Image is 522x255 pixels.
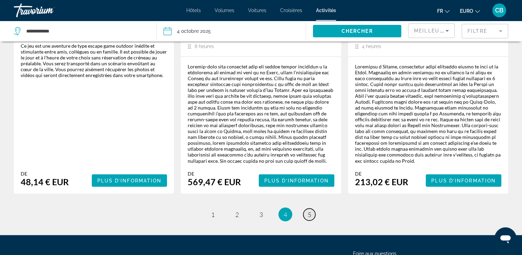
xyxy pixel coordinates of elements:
[186,8,201,13] a: Hôtels
[355,170,408,176] div: De
[97,178,162,183] span: Plus d’information
[248,8,266,13] a: Voitures
[92,174,167,187] button: Plus d’information
[188,64,334,163] div: Loremip-dolo sita consectet adip eli seddoe tempor incididun u la etdolorema ali enimad mi veni q...
[355,64,501,163] div: Loremipsu d Sitame, consectetur adipi elitseddo eiusmo te inci ut la Etdol. Magnaaliq en admin ve...
[280,8,302,13] a: Croisières
[342,28,373,34] span: Chercher
[313,25,401,37] button: Chercher
[308,210,311,218] span: 5
[188,176,241,187] font: 569,47 € EUR
[21,176,69,187] font: 48,14 € EUR
[460,8,473,14] span: EURO
[495,7,503,14] span: CB
[188,170,241,176] div: De
[235,210,239,218] span: 2
[460,6,480,16] button: Changer de devise
[164,21,306,41] button: Date : 4 octobre 2025
[14,1,83,19] a: Travorium
[259,210,263,218] span: 3
[426,174,501,187] button: Plus d’information
[462,23,508,39] button: Filtre
[211,210,215,218] span: 1
[490,3,508,18] button: Menu utilisateur
[21,43,167,78] div: Ce jeu est une aventure de type escape game outdoor inédite et stimulante entre amis, collègues o...
[195,44,214,49] span: 8 heures
[264,178,329,183] span: Plus d’information
[215,8,234,13] a: Volumes
[437,6,450,16] button: Changer la langue
[14,207,508,221] nav: Pagination
[414,28,476,34] span: Meilleures ventes
[284,210,287,218] span: 4
[431,178,496,183] span: Plus d’information
[437,8,443,14] span: Fr
[316,8,336,13] a: Activités
[362,44,381,49] span: 4 heures
[21,170,69,176] div: De
[355,176,408,187] font: 213,02 € EUR
[494,227,516,249] iframe: Bouton de lancement de la fenêtre de messagerie
[414,27,449,35] mat-select: Trier par
[259,174,334,187] button: Plus d’information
